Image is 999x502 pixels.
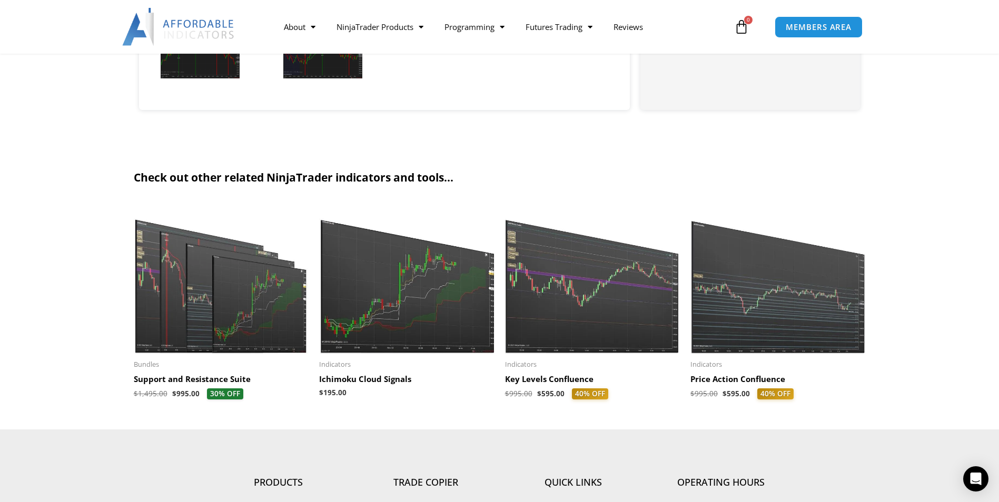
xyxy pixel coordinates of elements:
[134,374,309,388] a: Support and Resistance Suite
[172,389,200,398] bdi: 995.00
[352,477,500,488] h4: Trade Copier
[134,170,866,185] h2: Check out other related NinjaTrader indicators and tools...
[319,388,347,397] bdi: 195.00
[723,389,727,398] span: $
[205,477,352,488] h4: Products
[786,23,852,31] span: MEMBERS AREA
[775,16,863,38] a: MEMBERS AREA
[572,388,608,400] span: 40% OFF
[647,477,795,488] h4: Operating Hours
[273,15,326,39] a: About
[319,388,323,397] span: $
[603,15,654,39] a: Reviews
[515,15,603,39] a: Futures Trading
[505,374,680,385] h2: Key Levels Confluence
[723,389,750,398] bdi: 595.00
[134,389,138,398] span: $
[122,8,235,46] img: LogoAI | Affordable Indicators – NinjaTrader
[690,389,695,398] span: $
[963,466,988,491] div: Open Intercom Messenger
[690,389,718,398] bdi: 995.00
[134,389,167,398] bdi: 1,495.00
[319,203,494,354] img: Ichimuku | Affordable Indicators – NinjaTrader
[319,374,494,388] a: Ichimoku Cloud Signals
[505,374,680,388] a: Key Levels Confluence
[134,374,309,385] h2: Support and Resistance Suite
[134,203,309,354] img: Support and Resistance Suite 1 | Affordable Indicators – NinjaTrader
[319,374,494,385] h2: Ichimoku Cloud Signals
[505,203,680,354] img: Key Levels 1 | Affordable Indicators – NinjaTrader
[690,374,866,388] a: Price Action Confluence
[537,389,541,398] span: $
[757,388,794,400] span: 40% OFF
[505,389,532,398] bdi: 995.00
[718,12,765,42] a: 0
[690,203,866,354] img: Price Action Confluence 2 | Affordable Indicators – NinjaTrader
[319,360,494,369] span: Indicators
[326,15,434,39] a: NinjaTrader Products
[172,389,176,398] span: $
[690,360,866,369] span: Indicators
[744,16,753,24] span: 0
[505,360,680,369] span: Indicators
[537,389,565,398] bdi: 595.00
[505,389,509,398] span: $
[207,388,243,400] span: 30% OFF
[283,31,362,78] img: First Touch Signals - ES 10 Range | Affordable Indicators – NinjaTrader
[161,31,240,78] img: First Touch Signals - CL 5000 Volume | Affordable Indicators – NinjaTrader
[134,360,309,369] span: Bundles
[500,477,647,488] h4: Quick Links
[690,374,866,385] h2: Price Action Confluence
[434,15,515,39] a: Programming
[273,15,731,39] nav: Menu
